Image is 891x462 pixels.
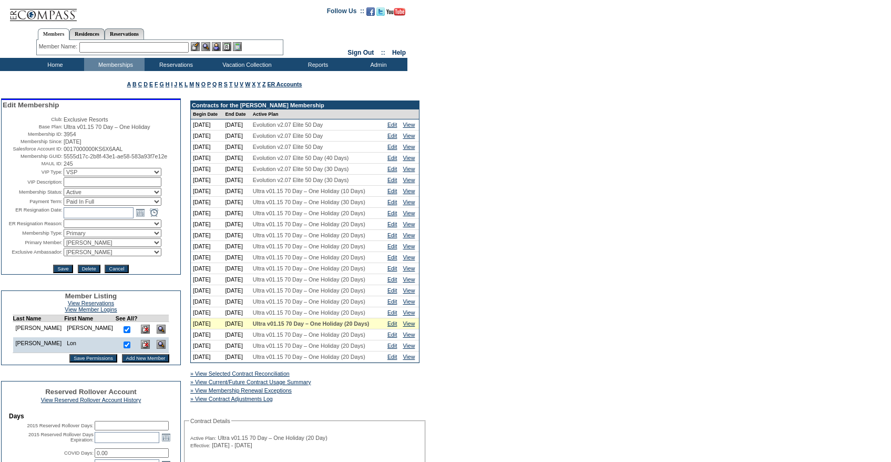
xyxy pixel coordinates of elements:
[191,230,223,241] td: [DATE]
[387,243,397,249] a: Edit
[403,155,415,161] a: View
[122,354,170,363] input: Add New Member
[387,122,397,128] a: Edit
[212,442,252,448] span: [DATE] - [DATE]
[387,210,397,216] a: Edit
[3,248,63,256] td: Exclusive Ambassador:
[13,337,64,353] td: [PERSON_NAME]
[223,351,250,363] td: [DATE]
[191,42,200,51] img: b_edit.gif
[3,219,63,228] td: ER Resignation Reason:
[191,307,223,318] td: [DATE]
[78,265,100,273] input: Delete
[64,322,116,338] td: [PERSON_NAME]
[191,219,223,230] td: [DATE]
[403,265,415,272] a: View
[403,122,415,128] a: View
[191,101,419,109] td: Contracts for the [PERSON_NAME] Membership
[253,354,365,360] span: Ultra v01.15 70 Day – One Holiday (20 Days)
[39,42,79,51] div: Member Name:
[3,116,63,123] td: Club:
[3,131,63,137] td: Membership ID:
[191,296,223,307] td: [DATE]
[84,58,145,71] td: Memberships
[253,188,365,194] span: Ultra v01.15 70 Day – One Holiday (10 Days)
[64,146,123,152] span: 0017000000KS6X6AAL
[286,58,347,71] td: Reports
[201,81,206,87] a: O
[64,138,81,145] span: [DATE]
[190,443,210,449] span: Effective:
[127,81,131,87] a: A
[3,124,63,130] td: Base Plan:
[403,133,415,139] a: View
[159,81,163,87] a: G
[189,81,194,87] a: M
[387,221,397,227] a: Edit
[224,81,228,87] a: S
[387,177,397,183] a: Edit
[387,309,397,316] a: Edit
[403,287,415,294] a: View
[403,320,415,327] a: View
[24,58,84,71] td: Home
[64,124,150,130] span: Ultra v01.15 70 Day – One Holiday
[27,423,94,428] label: 2015 Reserved Rollover Days:
[257,81,261,87] a: Y
[179,81,183,87] a: K
[387,144,397,150] a: Edit
[68,300,114,306] a: View Reservations
[222,42,231,51] img: Reservations
[223,153,250,164] td: [DATE]
[3,229,63,237] td: Membership Type:
[387,232,397,238] a: Edit
[387,265,397,272] a: Edit
[403,354,415,360] a: View
[207,81,211,87] a: P
[64,337,116,353] td: Lon
[191,241,223,252] td: [DATE]
[253,276,365,283] span: Ultra v01.15 70 Day – One Holiday (20 Days)
[3,101,59,109] span: Edit Membership
[191,153,223,164] td: [DATE]
[387,354,397,360] a: Edit
[386,8,405,16] img: Subscribe to our YouTube Channel
[223,208,250,219] td: [DATE]
[191,164,223,175] td: [DATE]
[9,413,173,420] td: Days
[403,166,415,172] a: View
[3,153,63,159] td: Membership GUID:
[253,199,365,205] span: Ultra v01.15 70 Day – One Holiday (30 Days)
[403,332,415,338] a: View
[201,42,210,51] img: View
[189,418,231,424] legend: Contract Details
[387,155,397,161] a: Edit
[253,166,349,172] span: Evolution v2.07 Elite 50 Day (30 Days)
[38,28,70,40] a: Members
[403,177,415,183] a: View
[212,42,221,51] img: Impersonate
[387,188,397,194] a: Edit
[403,188,415,194] a: View
[160,431,172,443] a: Open the calendar popup.
[171,81,172,87] a: I
[403,210,415,216] a: View
[253,232,365,238] span: Ultra v01.15 70 Day – One Holiday (20 Days)
[234,81,238,87] a: U
[185,81,188,87] a: L
[387,166,397,172] a: Edit
[105,265,128,273] input: Cancel
[403,298,415,305] a: View
[190,396,273,402] a: » View Contract Adjustments Log
[28,432,94,443] label: 2015 Reserved Rollover Days Expiration:
[347,58,407,71] td: Admin
[157,340,166,349] img: View Dashboard
[267,81,302,87] a: ER Accounts
[223,241,250,252] td: [DATE]
[191,285,223,296] td: [DATE]
[223,186,250,197] td: [DATE]
[366,11,375,17] a: Become our fan on Facebook
[223,329,250,340] td: [DATE]
[403,309,415,316] a: View
[138,81,142,87] a: C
